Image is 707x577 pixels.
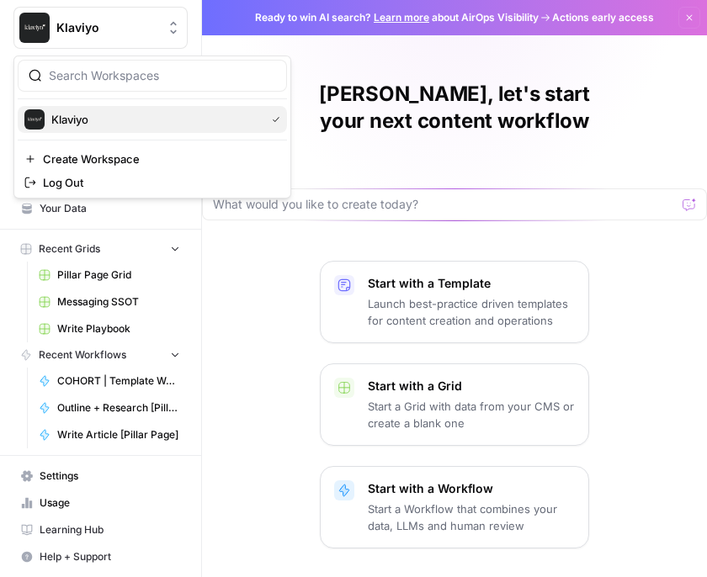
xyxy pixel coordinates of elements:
[43,151,274,167] span: Create Workspace
[40,201,180,216] span: Your Data
[18,171,287,194] a: Log Out
[13,516,188,543] a: Learning Hub
[368,275,575,292] p: Start with a Template
[13,7,188,49] button: Workspace: Klaviyo
[31,288,188,315] a: Messaging SSOT
[202,81,707,135] h1: [PERSON_NAME], let's start your next content workflow
[13,463,188,490] a: Settings
[40,522,180,537] span: Learning Hub
[51,111,258,128] span: Klaviyo
[368,500,575,534] p: Start a Workflow that combines your data, LLMs and human review
[320,363,589,446] button: Start with a GridStart a Grid with data from your CMS or create a blank one
[19,13,50,43] img: Klaviyo Logo
[40,468,180,484] span: Settings
[39,241,100,257] span: Recent Grids
[31,315,188,342] a: Write Playbook
[368,480,575,497] p: Start with a Workflow
[13,342,188,368] button: Recent Workflows
[24,109,45,130] img: Klaviyo Logo
[213,196,676,213] input: What would you like to create today?
[56,19,158,36] span: Klaviyo
[320,466,589,548] button: Start with a WorkflowStart a Workflow that combines your data, LLMs and human review
[255,10,539,25] span: Ready to win AI search? about AirOps Visibility
[40,549,180,564] span: Help + Support
[368,378,575,394] p: Start with a Grid
[57,294,180,310] span: Messaging SSOT
[40,495,180,511] span: Usage
[374,11,429,24] a: Learn more
[57,373,180,389] span: COHORT | Template Workflow
[31,421,188,448] a: Write Article [Pillar Page]
[368,295,575,329] p: Launch best-practice driven templates for content creation and operations
[39,347,126,363] span: Recent Workflows
[57,400,180,416] span: Outline + Research [Pillar Page]
[31,394,188,421] a: Outline + Research [Pillar Page]
[13,543,188,570] button: Help + Support
[13,195,188,222] a: Your Data
[13,490,188,516] a: Usage
[49,67,276,84] input: Search Workspaces
[13,236,188,262] button: Recent Grids
[57,267,180,283] span: Pillar Page Grid
[43,174,274,191] span: Log Out
[13,56,291,199] div: Workspace: Klaviyo
[368,398,575,431] p: Start a Grid with data from your CMS or create a blank one
[31,262,188,288] a: Pillar Page Grid
[57,321,180,336] span: Write Playbook
[31,368,188,394] a: COHORT | Template Workflow
[57,427,180,442] span: Write Article [Pillar Page]
[320,261,589,343] button: Start with a TemplateLaunch best-practice driven templates for content creation and operations
[18,147,287,171] a: Create Workspace
[552,10,654,25] span: Actions early access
